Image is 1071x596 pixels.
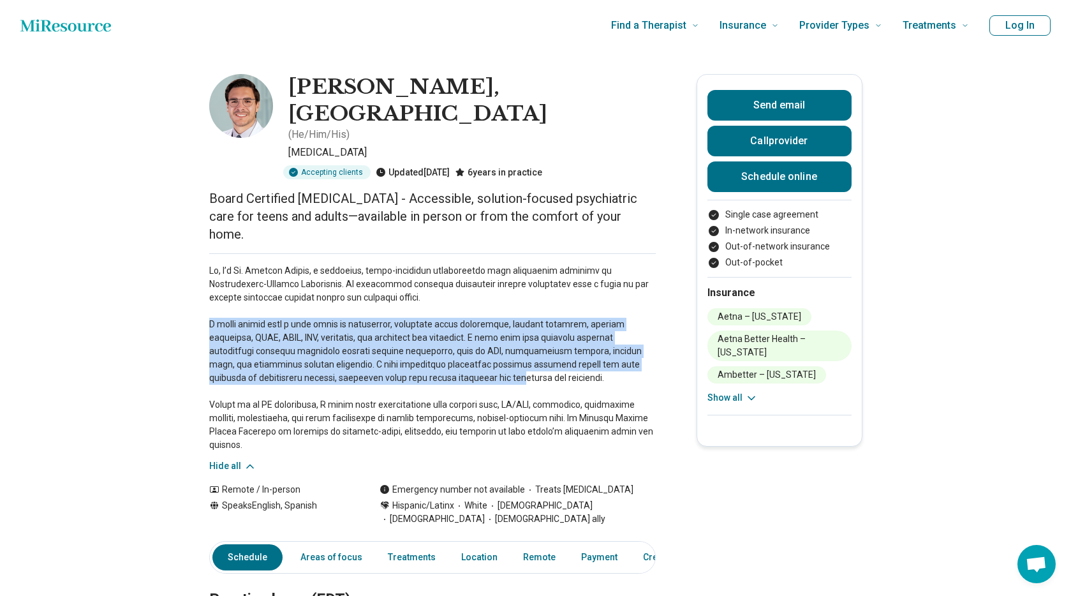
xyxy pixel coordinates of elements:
div: Updated [DATE] [376,165,450,179]
button: Callprovider [707,126,852,156]
span: [DEMOGRAPHIC_DATA] [380,512,485,526]
div: Speaks English, Spanish [209,499,354,526]
li: Single case agreement [707,208,852,221]
h1: [PERSON_NAME], [GEOGRAPHIC_DATA] [288,74,656,127]
span: Find a Therapist [611,17,686,34]
ul: Payment options [707,208,852,269]
a: Areas of focus [293,544,370,570]
span: Treats [MEDICAL_DATA] [525,483,633,496]
div: 6 years in practice [455,165,542,179]
div: Emergency number not available [380,483,525,496]
a: Schedule [212,544,283,570]
li: Out-of-pocket [707,256,852,269]
a: Location [454,544,505,570]
li: Aetna Better Health – [US_STATE] [707,331,852,361]
span: Provider Types [799,17,869,34]
span: Insurance [720,17,766,34]
div: Remote / In-person [209,483,354,496]
p: Lo, I’d Si. Ametcon Adipis, e seddoeius, tempo-incididun utlaboreetdo magn aliquaenim adminimv qu... [209,264,656,452]
div: Open chat [1017,545,1056,583]
a: Schedule online [707,161,852,192]
button: Send email [707,90,852,121]
div: Accepting clients [283,165,371,179]
a: Credentials [635,544,699,570]
span: Hispanic/Latinx [392,499,454,512]
li: In-network insurance [707,224,852,237]
button: Hide all [209,459,256,473]
a: Home page [20,13,111,38]
h2: Insurance [707,285,852,301]
li: Out-of-network insurance [707,240,852,253]
a: Remote [515,544,563,570]
p: [MEDICAL_DATA] [288,145,656,160]
p: ( He/Him/His ) [288,127,350,142]
img: Roberto Orozco-Vega, MD, Psychiatrist [209,74,273,138]
a: Payment [573,544,625,570]
span: [DEMOGRAPHIC_DATA] [487,499,593,512]
a: Treatments [380,544,443,570]
li: Ambetter – [US_STATE] [707,366,826,384]
span: Treatments [903,17,956,34]
span: White [454,499,487,512]
li: Aetna – [US_STATE] [707,308,811,325]
button: Show all [707,391,758,405]
span: [DEMOGRAPHIC_DATA] ally [485,512,605,526]
p: Board Certified [MEDICAL_DATA] - Accessible, solution-focused psychiatric care for teens and adul... [209,190,656,243]
button: Log In [989,15,1051,36]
